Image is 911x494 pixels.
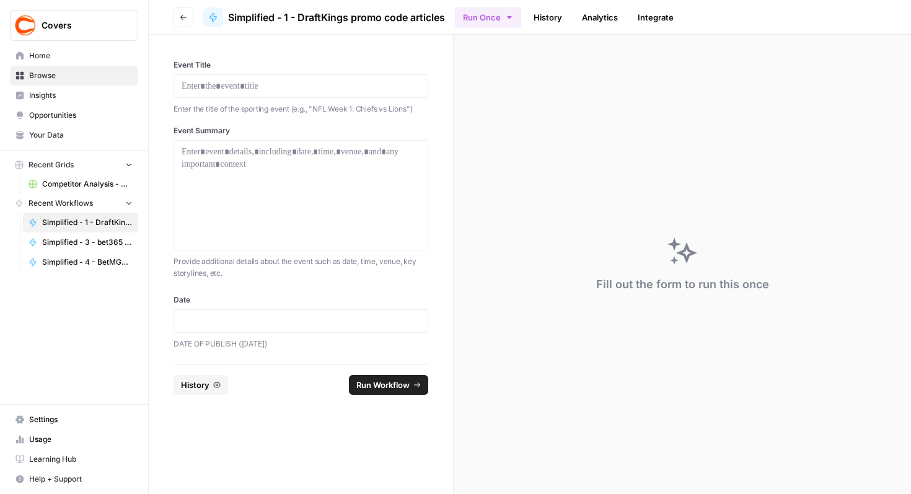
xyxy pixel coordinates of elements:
span: Learning Hub [29,454,133,465]
button: Workspace: Covers [10,10,138,41]
a: Simplified - 1 - DraftKings promo code articles [23,213,138,232]
a: Competitor Analysis - URL Specific Grid [23,174,138,194]
span: Simplified - 1 - DraftKings promo code articles [42,217,133,228]
button: Run Once [455,7,521,28]
button: History [174,375,228,395]
p: Enter the title of the sporting event (e.g., "NFL Week 1: Chiefs vs Lions") [174,103,428,115]
a: Simplified - 1 - DraftKings promo code articles [203,7,445,27]
img: Covers Logo [14,14,37,37]
span: Covers [42,19,117,32]
label: Date [174,294,428,306]
span: Competitor Analysis - URL Specific Grid [42,179,133,190]
span: Recent Grids [29,159,74,170]
span: Help + Support [29,474,133,485]
a: Browse [10,66,138,86]
a: Analytics [574,7,625,27]
div: Fill out the form to run this once [596,276,769,293]
a: Opportunities [10,105,138,125]
a: Simplified - 4 - BetMGM bonus code articles [23,252,138,272]
a: Settings [10,410,138,430]
span: Browse [29,70,133,81]
span: Run Workflow [356,379,410,391]
a: Home [10,46,138,66]
a: Integrate [630,7,681,27]
span: Usage [29,434,133,445]
span: Insights [29,90,133,101]
a: Simplified - 3 - bet365 bonus code articles [23,232,138,252]
button: Recent Grids [10,156,138,174]
button: Recent Workflows [10,194,138,213]
span: Settings [29,414,133,425]
span: Simplified - 4 - BetMGM bonus code articles [42,257,133,268]
span: History [181,379,209,391]
label: Event Title [174,60,428,71]
a: Insights [10,86,138,105]
span: Recent Workflows [29,198,93,209]
span: Home [29,50,133,61]
p: Provide additional details about the event such as date, time, venue, key storylines, etc. [174,255,428,280]
button: Run Workflow [349,375,428,395]
a: Usage [10,430,138,449]
span: Simplified - 3 - bet365 bonus code articles [42,237,133,248]
a: History [526,7,570,27]
a: Learning Hub [10,449,138,469]
span: Opportunities [29,110,133,121]
label: Event Summary [174,125,428,136]
button: Help + Support [10,469,138,489]
span: Simplified - 1 - DraftKings promo code articles [228,10,445,25]
p: DATE OF PUBLISH ([DATE]) [174,338,428,350]
span: Your Data [29,130,133,141]
a: Your Data [10,125,138,145]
